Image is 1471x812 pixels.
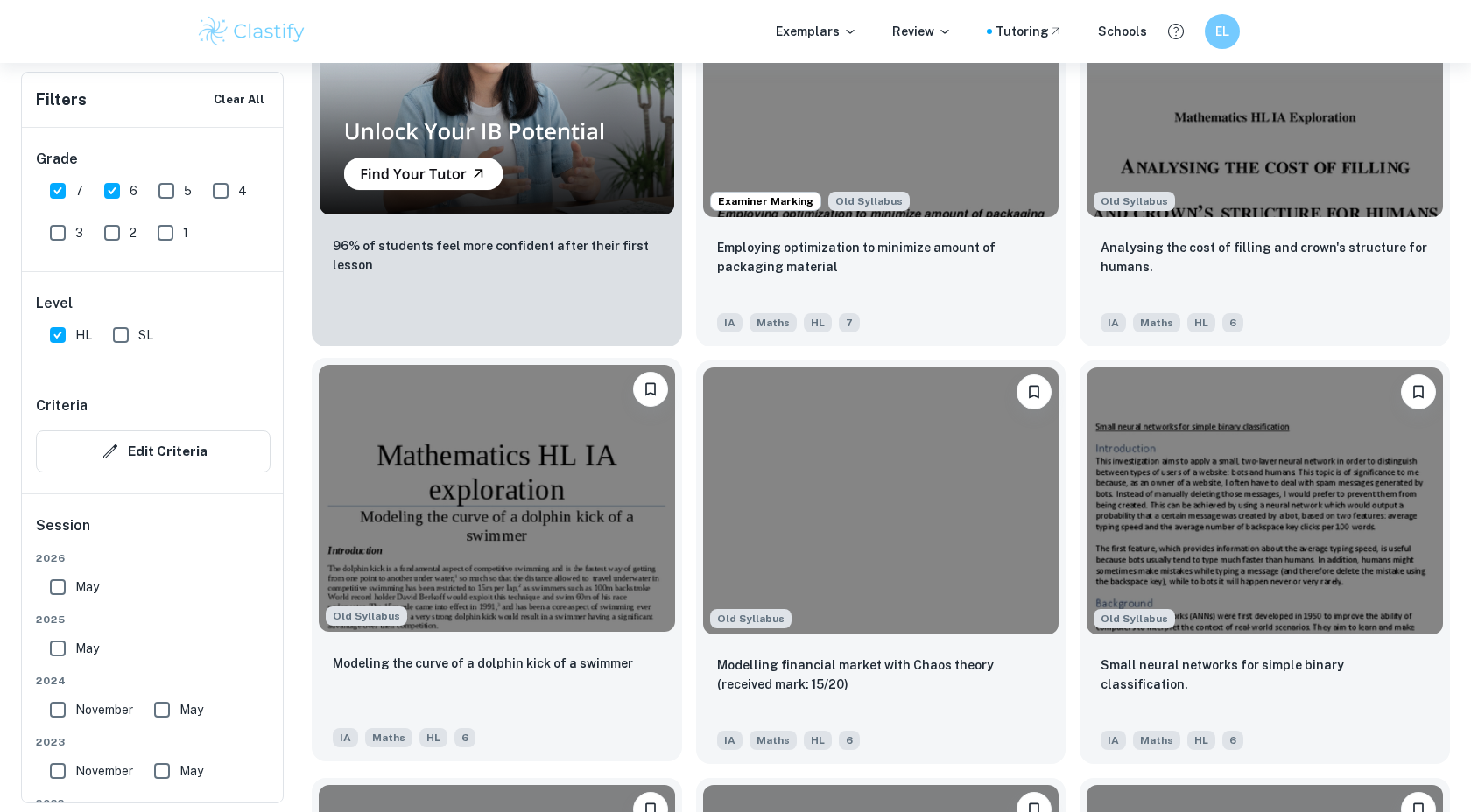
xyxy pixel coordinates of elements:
[333,728,358,747] span: IA
[454,728,475,747] span: 6
[750,731,797,750] span: Maths
[36,734,271,750] span: 2023
[1133,313,1180,332] span: Maths
[1205,14,1240,49] button: EL
[36,795,271,811] span: 2022
[804,313,832,332] span: HL
[75,639,99,658] span: May
[36,515,271,550] h6: Session
[892,22,952,41] p: Review
[1101,313,1126,332] span: IA
[312,360,682,764] a: Although this IA is written for the old math syllabus (last exam in November 2020), the current I...
[1213,22,1233,41] h6: EL
[75,577,99,597] span: May
[696,360,1066,764] a: Although this IA is written for the old math syllabus (last exam in November 2020), the current I...
[1161,17,1191,46] button: Help and Feedback
[1187,313,1215,332] span: HL
[828,192,910,211] span: Old Syllabus
[183,223,188,242] span: 1
[196,14,307,49] img: Clastify logo
[333,236,661,275] p: 96% of students feel more confident after their first lesson
[179,761,203,780] span: May
[75,325,92,345] span: HL
[717,655,1045,694] p: Modelling financial market with Chaos theory (received mark: 15/20)
[633,372,668,407] button: Bookmark
[703,367,1059,634] img: Maths IA example thumbnail: Modelling financial market with Chaos th
[1222,313,1243,332] span: 6
[36,550,271,566] span: 2026
[36,87,87,112] h6: Filters
[717,238,1045,276] p: Employing optimization to minimize amount of packaging material
[717,731,743,750] span: IA
[333,654,633,673] p: Modeling the curve of a dolphin kick of a swimmer
[717,313,743,332] span: IA
[238,181,247,200] span: 4
[36,430,271,472] button: Edit Criteria
[209,87,269,113] button: Clear All
[75,223,83,242] span: 3
[1094,192,1175,211] span: Old Syllabus
[36,673,271,689] span: 2024
[36,149,271,170] h6: Grade
[36,395,88,416] h6: Criteria
[839,313,860,332] span: 7
[1094,192,1175,211] div: Although this IA is written for the old math syllabus (last exam in November 2020), the current I...
[365,728,412,747] span: Maths
[996,22,1063,41] a: Tutoring
[1080,360,1450,764] a: Although this IA is written for the old math syllabus (last exam in November 2020), the current I...
[1187,731,1215,750] span: HL
[711,193,820,209] span: Examiner Marking
[750,313,797,332] span: Maths
[184,181,192,200] span: 5
[1401,374,1436,409] button: Bookmark
[1017,374,1052,409] button: Bookmark
[1101,238,1429,276] p: Analysing the cost of filling and crown's structure for humans.
[1133,731,1180,750] span: Maths
[138,325,153,345] span: SL
[130,181,137,200] span: 6
[419,728,447,747] span: HL
[75,181,83,200] span: 7
[326,606,407,626] span: Old Syllabus
[776,22,857,41] p: Exemplars
[1094,609,1175,628] span: Old Syllabus
[1222,731,1243,750] span: 6
[1101,655,1429,694] p: Small neural networks for simple binary classification.
[179,700,203,719] span: May
[36,612,271,627] span: 2025
[1098,22,1147,41] a: Schools
[804,731,832,750] span: HL
[839,731,860,750] span: 6
[1101,731,1126,750] span: IA
[828,192,910,211] div: Although this IA is written for the old math syllabus (last exam in November 2020), the current I...
[75,761,133,780] span: November
[710,609,792,628] div: Although this IA is written for the old math syllabus (last exam in November 2020), the current I...
[319,365,675,632] img: Maths IA example thumbnail: Modeling the curve of a dolphin kick of
[36,293,271,314] h6: Level
[1087,367,1443,634] img: Maths IA example thumbnail: Small neural networks for simple binary
[130,223,137,242] span: 2
[326,606,407,626] div: Although this IA is written for the old math syllabus (last exam in November 2020), the current I...
[1094,609,1175,628] div: Although this IA is written for the old math syllabus (last exam in November 2020), the current I...
[75,700,133,719] span: November
[710,609,792,628] span: Old Syllabus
